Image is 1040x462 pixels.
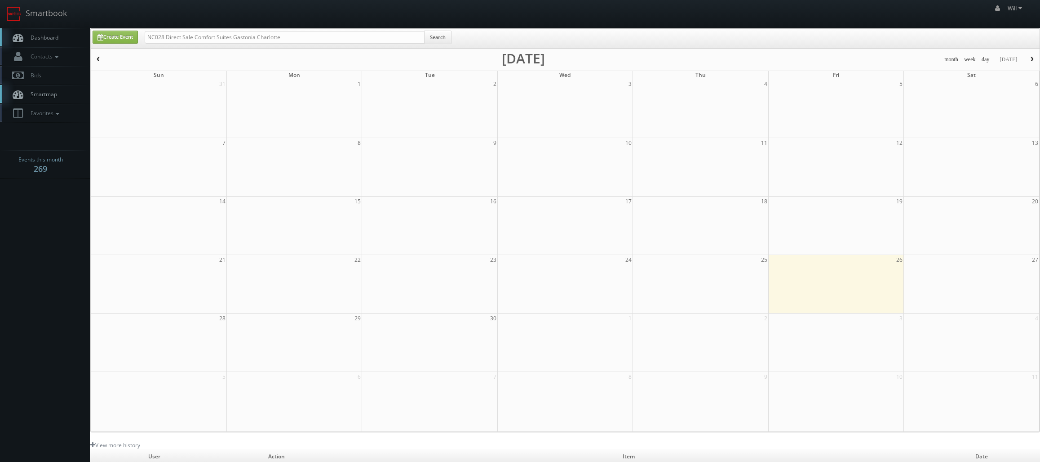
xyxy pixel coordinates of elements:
[760,197,768,206] span: 18
[961,54,979,65] button: week
[357,138,362,148] span: 8
[895,197,903,206] span: 19
[218,197,226,206] span: 14
[760,255,768,265] span: 25
[695,71,706,79] span: Thu
[763,372,768,381] span: 9
[221,372,226,381] span: 5
[26,90,57,98] span: Smartmap
[833,71,839,79] span: Fri
[898,79,903,89] span: 5
[7,7,21,21] img: smartbook-logo.png
[26,53,61,60] span: Contacts
[1031,138,1039,148] span: 13
[1034,79,1039,89] span: 6
[1008,4,1025,12] span: Will
[502,54,545,63] h2: [DATE]
[1031,255,1039,265] span: 27
[1034,314,1039,323] span: 4
[760,138,768,148] span: 11
[34,163,47,174] strong: 269
[145,31,425,44] input: Search for Events
[624,138,633,148] span: 10
[354,314,362,323] span: 29
[996,54,1020,65] button: [DATE]
[492,138,497,148] span: 9
[895,372,903,381] span: 10
[492,79,497,89] span: 2
[489,197,497,206] span: 16
[895,255,903,265] span: 26
[357,79,362,89] span: 1
[26,34,58,41] span: Dashboard
[218,314,226,323] span: 28
[218,255,226,265] span: 21
[763,79,768,89] span: 4
[18,155,63,164] span: Events this month
[492,372,497,381] span: 7
[424,31,451,44] button: Search
[93,31,138,44] a: Create Event
[559,71,571,79] span: Wed
[354,255,362,265] span: 22
[624,197,633,206] span: 17
[218,79,226,89] span: 31
[489,255,497,265] span: 23
[154,71,164,79] span: Sun
[26,109,62,117] span: Favorites
[425,71,435,79] span: Tue
[967,71,976,79] span: Sat
[941,54,961,65] button: month
[26,72,41,79] span: Bids
[628,314,633,323] span: 1
[898,314,903,323] span: 3
[1031,197,1039,206] span: 20
[978,54,993,65] button: day
[1031,372,1039,381] span: 11
[763,314,768,323] span: 2
[221,138,226,148] span: 7
[624,255,633,265] span: 24
[90,441,140,449] a: View more history
[357,372,362,381] span: 6
[288,71,300,79] span: Mon
[628,79,633,89] span: 3
[628,372,633,381] span: 8
[895,138,903,148] span: 12
[489,314,497,323] span: 30
[354,197,362,206] span: 15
